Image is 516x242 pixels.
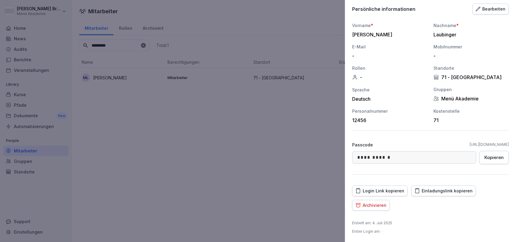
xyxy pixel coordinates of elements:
[414,188,473,194] div: Einladungslink kopieren
[352,185,408,196] button: Login Link kopieren
[352,74,427,80] div: -
[352,229,383,234] p: Erster Login am :
[411,185,476,196] button: Einladungslink kopieren
[352,200,390,211] button: Archivieren
[433,108,509,114] div: Kostenstelle
[352,53,424,59] div: -
[352,117,424,123] div: 12456
[433,44,509,50] div: Mobilnummer
[352,65,427,71] div: Rollen
[433,74,509,80] div: 71 - [GEOGRAPHIC_DATA]
[355,202,386,209] div: Archivieren
[352,32,424,38] div: [PERSON_NAME]
[472,4,509,14] button: Bearbeiten
[433,86,509,93] div: Gruppen
[479,151,509,164] button: Kopieren
[476,6,505,12] div: Bearbeiten
[433,96,509,102] div: Menü Akademie
[433,117,506,123] div: 71
[381,229,383,234] span: –
[352,22,427,29] div: Vorname
[352,87,427,93] div: Sprache
[352,6,415,12] p: Persönliche informationen
[352,142,373,148] p: Passcode
[352,220,392,226] p: Erstellt am : 4. Juli 2025
[433,53,506,59] div: -
[352,96,427,102] div: Deutsch
[433,22,509,29] div: Nachname
[484,154,504,161] div: Kopieren
[433,65,509,71] div: Standorte
[355,188,404,194] div: Login Link kopieren
[352,44,427,50] div: E-Mail
[433,32,506,38] div: Laubinger
[352,108,427,114] div: Personalnummer
[470,142,509,147] a: [URL][DOMAIN_NAME]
